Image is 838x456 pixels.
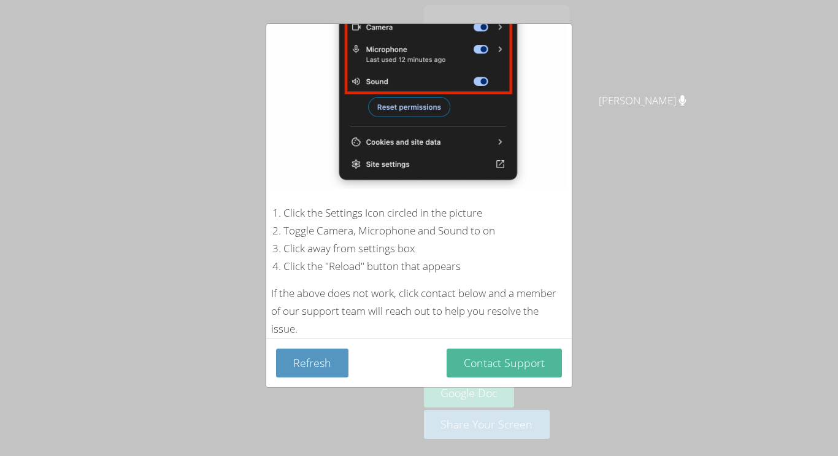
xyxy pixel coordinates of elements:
li: Click away from settings box [283,240,567,258]
div: If the above does not work, click contact below and a member of our support team will reach out t... [271,285,567,338]
li: Toggle Camera, Microphone and Sound to on [283,222,567,240]
li: Click the "Reload" button that appears [283,258,567,276]
button: Contact Support [447,349,562,377]
button: Refresh [276,349,348,377]
li: Click the Settings Icon circled in the picture [283,204,567,222]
